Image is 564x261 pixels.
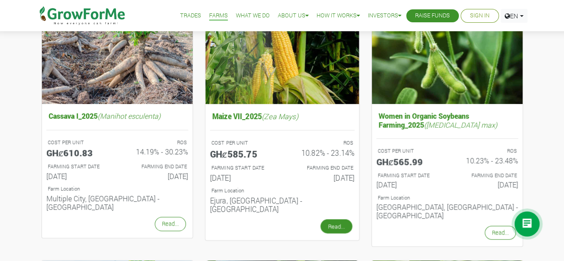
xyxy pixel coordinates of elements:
h5: Women in Organic Soybeans Farming_2025 [376,109,518,131]
a: Farms [209,11,228,21]
a: Sign In [470,11,490,21]
i: ([MEDICAL_DATA] max) [424,120,497,129]
h5: Maize VII_2025 [210,109,354,123]
h6: Multiple City, [GEOGRAPHIC_DATA] - [GEOGRAPHIC_DATA] [46,194,188,211]
img: growforme image [205,0,359,104]
p: COST PER UNIT [211,139,274,146]
a: About Us [278,11,309,21]
a: Read... [485,226,516,240]
a: Read... [155,217,186,231]
p: FARMING END DATE [125,163,187,170]
h5: GHȼ565.99 [376,156,440,167]
h6: [DATE] [210,173,275,182]
h6: [DATE] [376,180,440,189]
img: growforme image [42,3,193,104]
a: EN [501,9,527,23]
img: growforme image [372,3,523,104]
a: Trades [180,11,201,21]
p: Location of Farm [211,186,353,194]
a: Read... [320,219,352,233]
p: ROS [290,139,353,146]
h6: Ejura, [GEOGRAPHIC_DATA] - [GEOGRAPHIC_DATA] [210,195,354,213]
h6: 14.19% - 30.23% [124,147,188,156]
p: Location of Farm [378,194,517,202]
a: Raise Funds [415,11,450,21]
h6: [GEOGRAPHIC_DATA], [GEOGRAPHIC_DATA] - [GEOGRAPHIC_DATA] [376,203,518,220]
h5: GHȼ610.83 [46,147,111,158]
h6: [DATE] [46,172,111,180]
h6: [DATE] [454,180,518,189]
p: Location of Farm [48,185,187,193]
h5: GHȼ585.75 [210,148,275,159]
p: ROS [125,139,187,146]
p: COST PER UNIT [378,147,439,155]
h6: 10.23% - 23.48% [454,156,518,165]
i: (Zea Mays) [262,111,298,120]
a: How it Works [317,11,360,21]
p: FARMING END DATE [455,172,517,179]
h6: [DATE] [124,172,188,180]
p: ROS [455,147,517,155]
h5: Cassava I_2025 [46,109,188,122]
p: FARMING END DATE [290,164,353,171]
p: FARMING START DATE [211,164,274,171]
p: FARMING START DATE [48,163,109,170]
a: What We Do [236,11,270,21]
a: Investors [368,11,401,21]
h6: 10.82% - 23.14% [289,148,354,157]
h6: [DATE] [289,173,354,182]
p: FARMING START DATE [378,172,439,179]
i: (Manihot esculenta) [98,111,161,120]
p: COST PER UNIT [48,139,109,146]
